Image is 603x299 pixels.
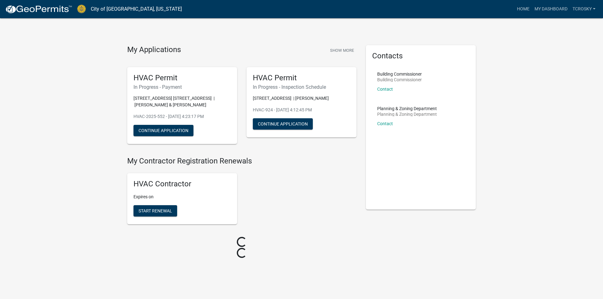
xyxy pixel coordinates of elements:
a: Tcrosky [570,3,598,15]
h6: In Progress - Inspection Schedule [253,84,350,90]
button: Start Renewal [133,205,177,216]
span: Start Renewal [139,208,172,213]
h5: Contacts [372,51,470,61]
p: [STREET_ADDRESS] [STREET_ADDRESS] | [PERSON_NAME] & [PERSON_NAME] [133,95,231,108]
a: My Dashboard [532,3,570,15]
h5: HVAC Permit [253,73,350,83]
h4: My Contractor Registration Renewals [127,157,356,166]
h6: In Progress - Payment [133,84,231,90]
a: Contact [377,121,393,126]
a: Contact [377,87,393,92]
button: Show More [328,45,356,56]
button: Continue Application [133,125,193,136]
h5: HVAC Contractor [133,179,231,189]
button: Continue Application [253,118,313,130]
a: City of [GEOGRAPHIC_DATA], [US_STATE] [91,4,182,14]
p: Planning & Zoning Department [377,112,437,116]
p: HVAC-924 - [DATE] 4:12:45 PM [253,107,350,113]
p: Planning & Zoning Department [377,106,437,111]
p: Building Commissioner [377,72,422,76]
wm-registration-list-section: My Contractor Registration Renewals [127,157,356,229]
img: City of Jeffersonville, Indiana [77,5,86,13]
p: Building Commissioner [377,77,422,82]
h5: HVAC Permit [133,73,231,83]
p: [STREET_ADDRESS] | [PERSON_NAME] [253,95,350,102]
a: Home [514,3,532,15]
p: Expires on [133,194,231,200]
p: HVAC-2025-552 - [DATE] 4:23:17 PM [133,113,231,120]
h4: My Applications [127,45,181,55]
